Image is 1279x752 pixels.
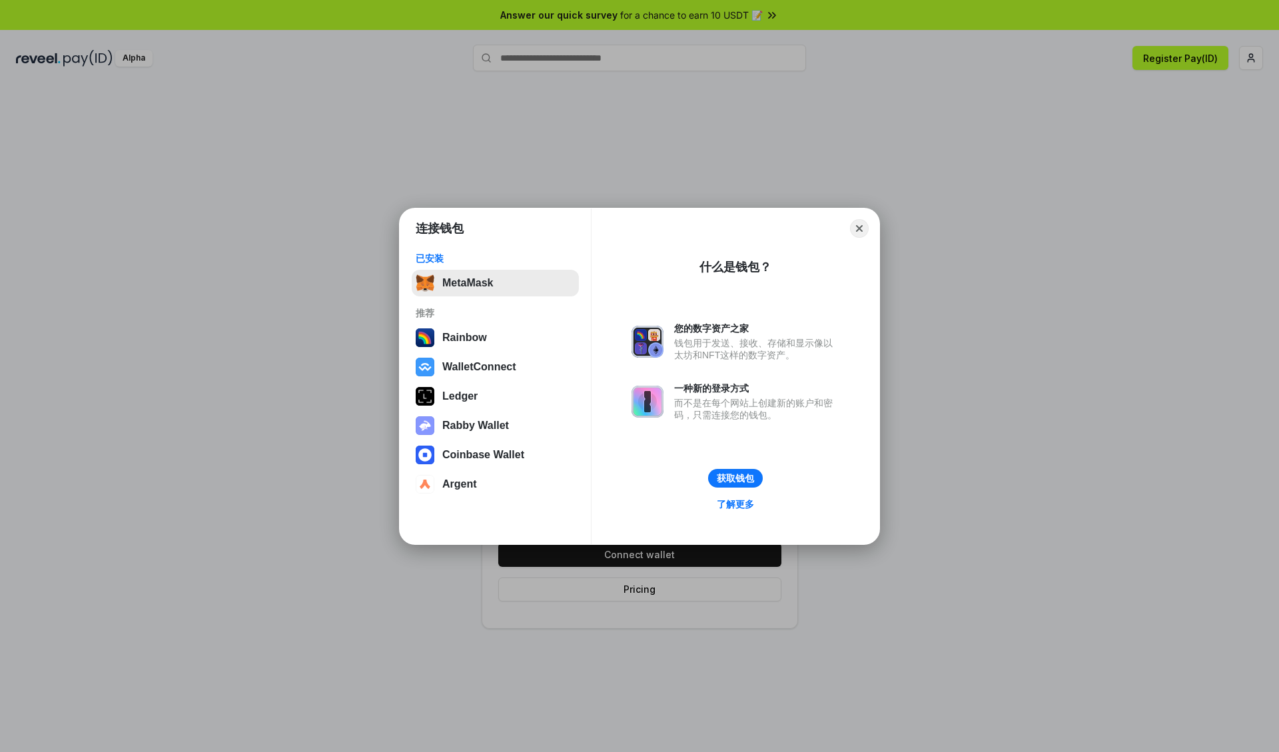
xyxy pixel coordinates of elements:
[416,307,575,319] div: 推荐
[442,390,478,402] div: Ledger
[717,472,754,484] div: 获取钱包
[416,475,434,494] img: svg+xml,%3Csvg%20width%3D%2228%22%20height%3D%2228%22%20viewBox%3D%220%200%2028%2028%22%20fill%3D...
[416,446,434,464] img: svg+xml,%3Csvg%20width%3D%2228%22%20height%3D%2228%22%20viewBox%3D%220%200%2028%2028%22%20fill%3D...
[442,420,509,432] div: Rabby Wallet
[674,382,839,394] div: 一种新的登录方式
[709,496,762,513] a: 了解更多
[412,471,579,498] button: Argent
[412,354,579,380] button: WalletConnect
[416,274,434,292] img: svg+xml,%3Csvg%20fill%3D%22none%22%20height%3D%2233%22%20viewBox%3D%220%200%2035%2033%22%20width%...
[412,324,579,351] button: Rainbow
[442,277,493,289] div: MetaMask
[850,219,869,238] button: Close
[442,478,477,490] div: Argent
[416,328,434,347] img: svg+xml,%3Csvg%20width%3D%22120%22%20height%3D%22120%22%20viewBox%3D%220%200%20120%20120%22%20fil...
[674,322,839,334] div: 您的数字资产之家
[717,498,754,510] div: 了解更多
[416,416,434,435] img: svg+xml,%3Csvg%20xmlns%3D%22http%3A%2F%2Fwww.w3.org%2F2000%2Fsvg%22%20fill%3D%22none%22%20viewBox...
[416,358,434,376] img: svg+xml,%3Csvg%20width%3D%2228%22%20height%3D%2228%22%20viewBox%3D%220%200%2028%2028%22%20fill%3D...
[442,361,516,373] div: WalletConnect
[442,332,487,344] div: Rainbow
[442,449,524,461] div: Coinbase Wallet
[674,397,839,421] div: 而不是在每个网站上创建新的账户和密码，只需连接您的钱包。
[412,442,579,468] button: Coinbase Wallet
[412,412,579,439] button: Rabby Wallet
[416,387,434,406] img: svg+xml,%3Csvg%20xmlns%3D%22http%3A%2F%2Fwww.w3.org%2F2000%2Fsvg%22%20width%3D%2228%22%20height%3...
[412,270,579,296] button: MetaMask
[416,220,464,236] h1: 连接钱包
[416,252,575,264] div: 已安装
[632,386,663,418] img: svg+xml,%3Csvg%20xmlns%3D%22http%3A%2F%2Fwww.w3.org%2F2000%2Fsvg%22%20fill%3D%22none%22%20viewBox...
[708,469,763,488] button: 获取钱包
[674,337,839,361] div: 钱包用于发送、接收、存储和显示像以太坊和NFT这样的数字资产。
[699,259,771,275] div: 什么是钱包？
[412,383,579,410] button: Ledger
[632,326,663,358] img: svg+xml,%3Csvg%20xmlns%3D%22http%3A%2F%2Fwww.w3.org%2F2000%2Fsvg%22%20fill%3D%22none%22%20viewBox...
